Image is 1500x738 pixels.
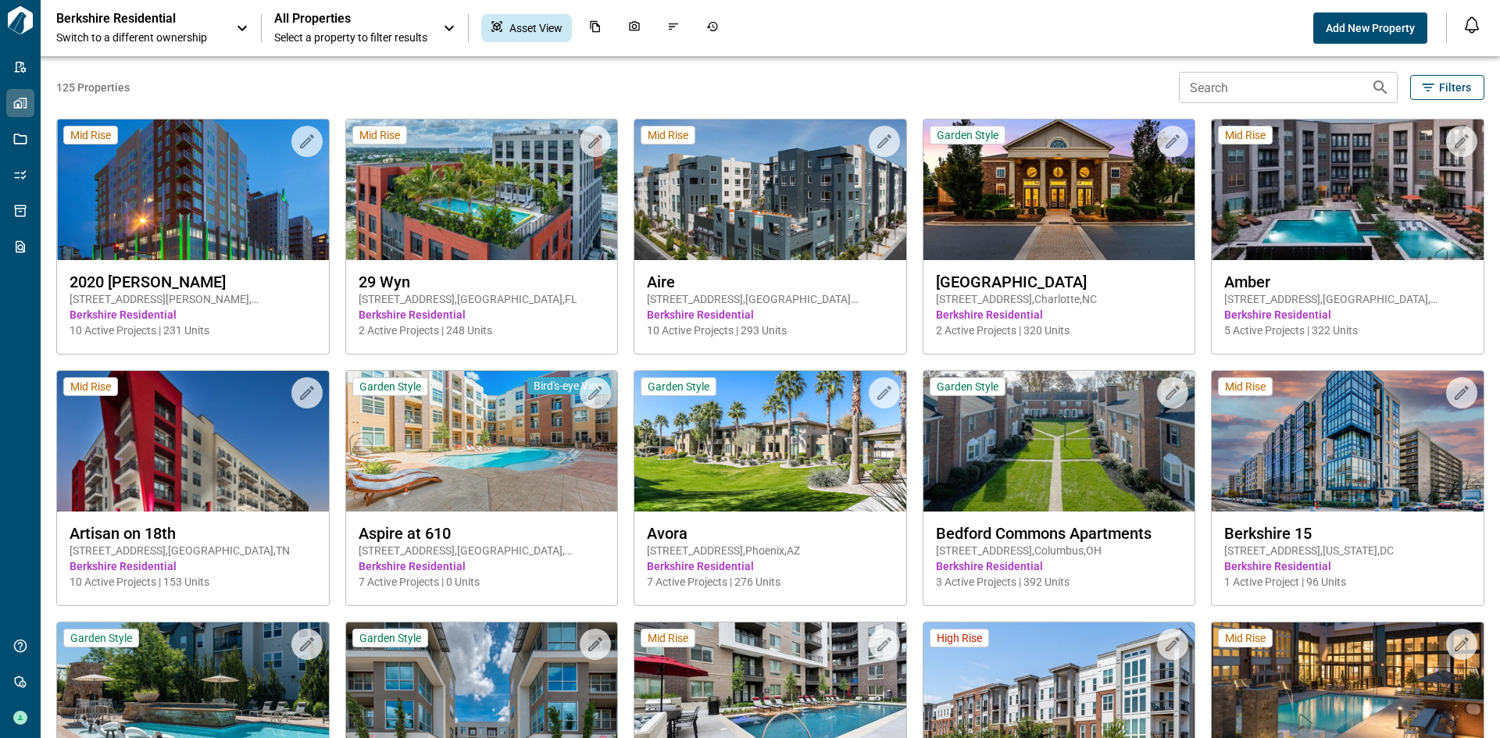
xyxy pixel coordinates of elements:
[359,524,605,543] span: Aspire at 610
[647,307,894,323] span: Berkshire Residential
[359,323,605,338] span: 2 Active Projects | 248 Units
[1212,119,1484,260] img: property-asset
[1439,80,1471,95] span: Filters
[70,273,316,291] span: 2020 [PERSON_NAME]
[936,273,1183,291] span: [GEOGRAPHIC_DATA]
[1365,72,1396,103] button: Search properties
[936,543,1183,558] span: [STREET_ADDRESS] , Columbus , OH
[1224,543,1471,558] span: [STREET_ADDRESS] , [US_STATE] , DC
[56,30,220,45] span: Switch to a different ownership
[1224,323,1471,338] span: 5 Active Projects | 322 Units
[481,14,572,42] div: Asset View
[647,524,894,543] span: Avora
[648,631,688,645] span: Mid Rise
[1225,631,1266,645] span: Mid Rise
[936,307,1183,323] span: Berkshire Residential
[509,20,562,36] span: Asset View
[1224,273,1471,291] span: Amber
[70,307,316,323] span: Berkshire Residential
[346,371,618,512] img: property-asset
[359,631,421,645] span: Garden Style
[57,371,329,512] img: property-asset
[1224,291,1471,307] span: [STREET_ADDRESS] , [GEOGRAPHIC_DATA] , [GEOGRAPHIC_DATA]
[647,291,894,307] span: [STREET_ADDRESS] , [GEOGRAPHIC_DATA][PERSON_NAME] , CA
[936,291,1183,307] span: [STREET_ADDRESS] , Charlotte , NC
[658,14,689,42] div: Issues & Info
[70,291,316,307] span: [STREET_ADDRESS][PERSON_NAME] , [GEOGRAPHIC_DATA] , CO
[647,558,894,574] span: Berkshire Residential
[57,119,329,260] img: property-asset
[359,291,605,307] span: [STREET_ADDRESS] , [GEOGRAPHIC_DATA] , FL
[534,379,605,393] span: Bird's-eye View
[359,128,400,142] span: Mid Rise
[1212,371,1484,512] img: property-asset
[70,128,111,142] span: Mid Rise
[1225,380,1266,394] span: Mid Rise
[634,119,906,260] img: property-asset
[346,119,618,260] img: property-asset
[70,574,316,590] span: 10 Active Projects | 153 Units
[1326,20,1415,36] span: Add New Property
[936,558,1183,574] span: Berkshire Residential
[619,14,650,42] div: Photos
[1224,558,1471,574] span: Berkshire Residential
[936,574,1183,590] span: 3 Active Projects | 392 Units
[359,543,605,558] span: [STREET_ADDRESS] , [GEOGRAPHIC_DATA] , [GEOGRAPHIC_DATA]
[937,128,998,142] span: Garden Style
[70,524,316,543] span: Artisan on 18th
[56,80,1173,95] span: 125 Properties
[1224,307,1471,323] span: Berkshire Residential
[1224,524,1471,543] span: Berkshire 15
[70,380,111,394] span: Mid Rise
[697,14,728,42] div: Job History
[647,273,894,291] span: Aire
[647,323,894,338] span: 10 Active Projects | 293 Units
[70,323,316,338] span: 10 Active Projects | 231 Units
[274,30,427,45] span: Select a property to filter results
[580,14,611,42] div: Documents
[1459,12,1484,37] button: Open notification feed
[923,119,1195,260] img: property-asset
[634,371,906,512] img: property-asset
[359,273,605,291] span: 29 Wyn
[274,11,427,27] span: All Properties
[70,631,132,645] span: Garden Style
[359,558,605,574] span: Berkshire Residential
[647,543,894,558] span: [STREET_ADDRESS] , Phoenix , AZ
[359,307,605,323] span: Berkshire Residential
[937,380,998,394] span: Garden Style
[56,11,197,27] p: Berkshire Residential
[647,574,894,590] span: 7 Active Projects | 276 Units
[1410,75,1484,100] button: Filters
[937,631,982,645] span: High Rise
[359,380,421,394] span: Garden Style
[648,128,688,142] span: Mid Rise
[1313,12,1427,44] button: Add New Property
[936,323,1183,338] span: 2 Active Projects | 320 Units
[648,380,709,394] span: Garden Style
[70,558,316,574] span: Berkshire Residential
[70,543,316,558] span: [STREET_ADDRESS] , [GEOGRAPHIC_DATA] , TN
[1225,128,1266,142] span: Mid Rise
[359,574,605,590] span: 7 Active Projects | 0 Units
[1224,574,1471,590] span: 1 Active Project | 96 Units
[923,371,1195,512] img: property-asset
[936,524,1183,543] span: Bedford Commons Apartments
